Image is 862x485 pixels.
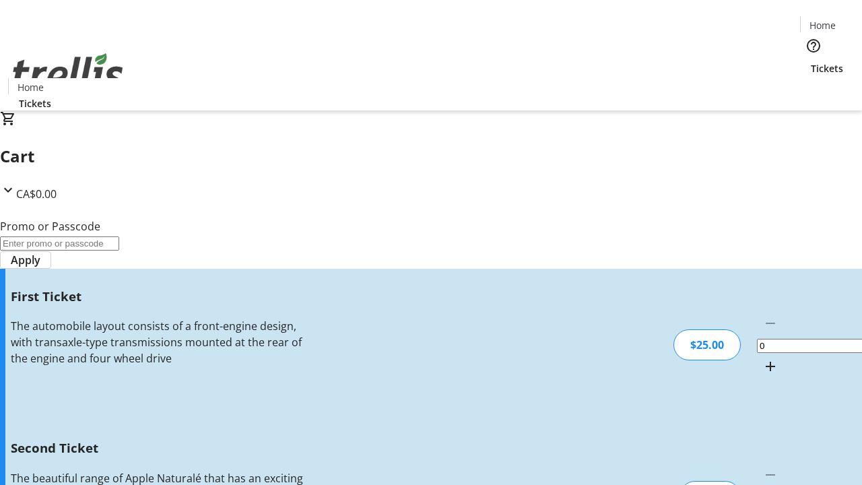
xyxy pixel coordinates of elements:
[11,287,305,306] h3: First Ticket
[8,38,128,106] img: Orient E2E Organization 38GenEhKH1's Logo
[673,329,741,360] div: $25.00
[9,80,52,94] a: Home
[11,439,305,457] h3: Second Ticket
[800,61,854,75] a: Tickets
[11,252,40,268] span: Apply
[800,32,827,59] button: Help
[801,18,844,32] a: Home
[811,61,843,75] span: Tickets
[11,318,305,366] div: The automobile layout consists of a front-engine design, with transaxle-type transmissions mounte...
[8,96,62,110] a: Tickets
[18,80,44,94] span: Home
[16,187,57,201] span: CA$0.00
[809,18,836,32] span: Home
[19,96,51,110] span: Tickets
[757,353,784,380] button: Increment by one
[800,75,827,102] button: Cart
